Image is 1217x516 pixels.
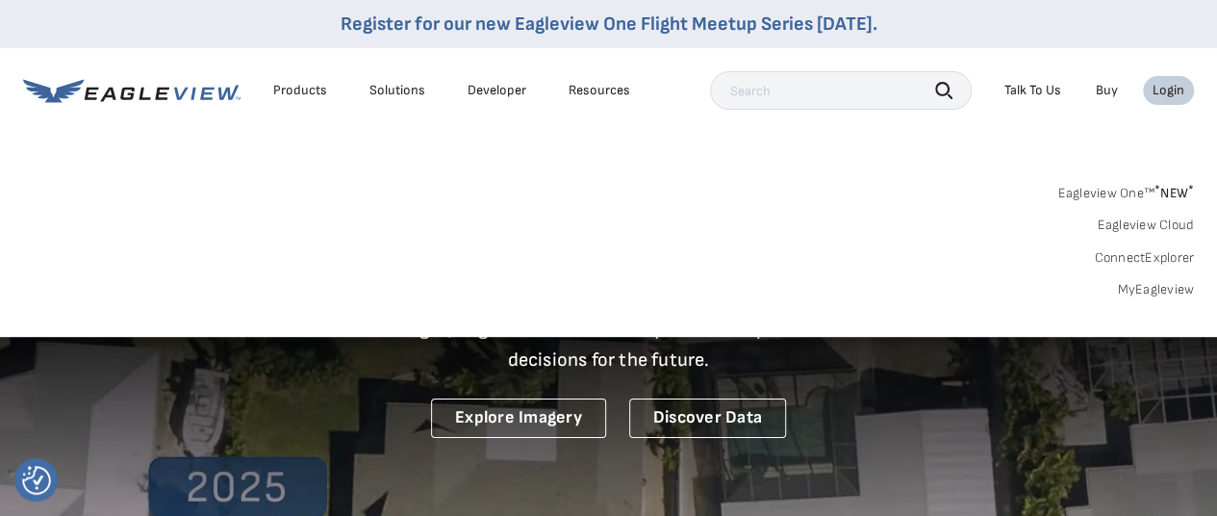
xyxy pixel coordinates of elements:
a: Register for our new Eagleview One Flight Meetup Series [DATE]. [341,13,877,36]
div: Solutions [369,82,425,99]
div: Resources [569,82,630,99]
a: Explore Imagery [431,399,606,438]
a: Developer [468,82,526,99]
a: Eagleview Cloud [1097,217,1194,234]
input: Search [710,71,972,110]
a: Buy [1096,82,1118,99]
img: Revisit consent button [22,466,51,495]
a: ConnectExplorer [1094,249,1194,267]
div: Talk To Us [1004,82,1061,99]
div: Products [273,82,327,99]
a: Eagleview One™*NEW* [1057,179,1194,201]
button: Consent Preferences [22,466,51,495]
div: Login [1153,82,1184,99]
a: MyEagleview [1117,281,1194,298]
span: NEW [1154,185,1194,201]
a: Discover Data [629,399,786,438]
